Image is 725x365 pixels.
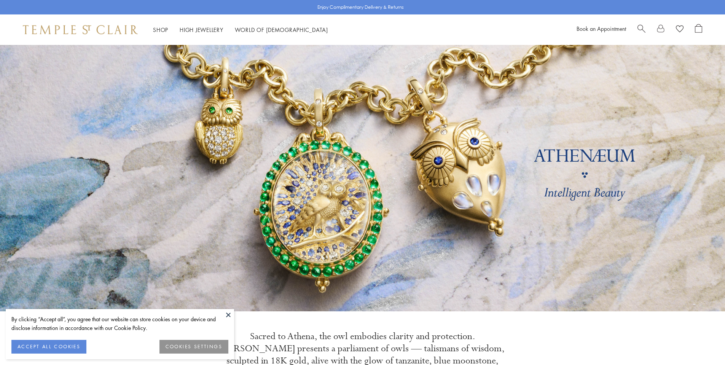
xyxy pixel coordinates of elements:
button: ACCEPT ALL COOKIES [11,340,86,354]
a: View Wishlist [676,24,684,35]
div: By clicking “Accept all”, you agree that our website can store cookies on your device and disclos... [11,315,228,332]
a: Open Shopping Bag [695,24,702,35]
a: Book an Appointment [577,25,626,32]
a: Search [637,24,645,35]
a: ShopShop [153,26,168,33]
button: COOKIES SETTINGS [159,340,228,354]
a: World of [DEMOGRAPHIC_DATA]World of [DEMOGRAPHIC_DATA] [235,26,328,33]
img: Temple St. Clair [23,25,138,34]
p: Enjoy Complimentary Delivery & Returns [317,3,404,11]
a: High JewelleryHigh Jewellery [180,26,223,33]
nav: Main navigation [153,25,328,35]
iframe: Gorgias live chat messenger [687,329,717,357]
